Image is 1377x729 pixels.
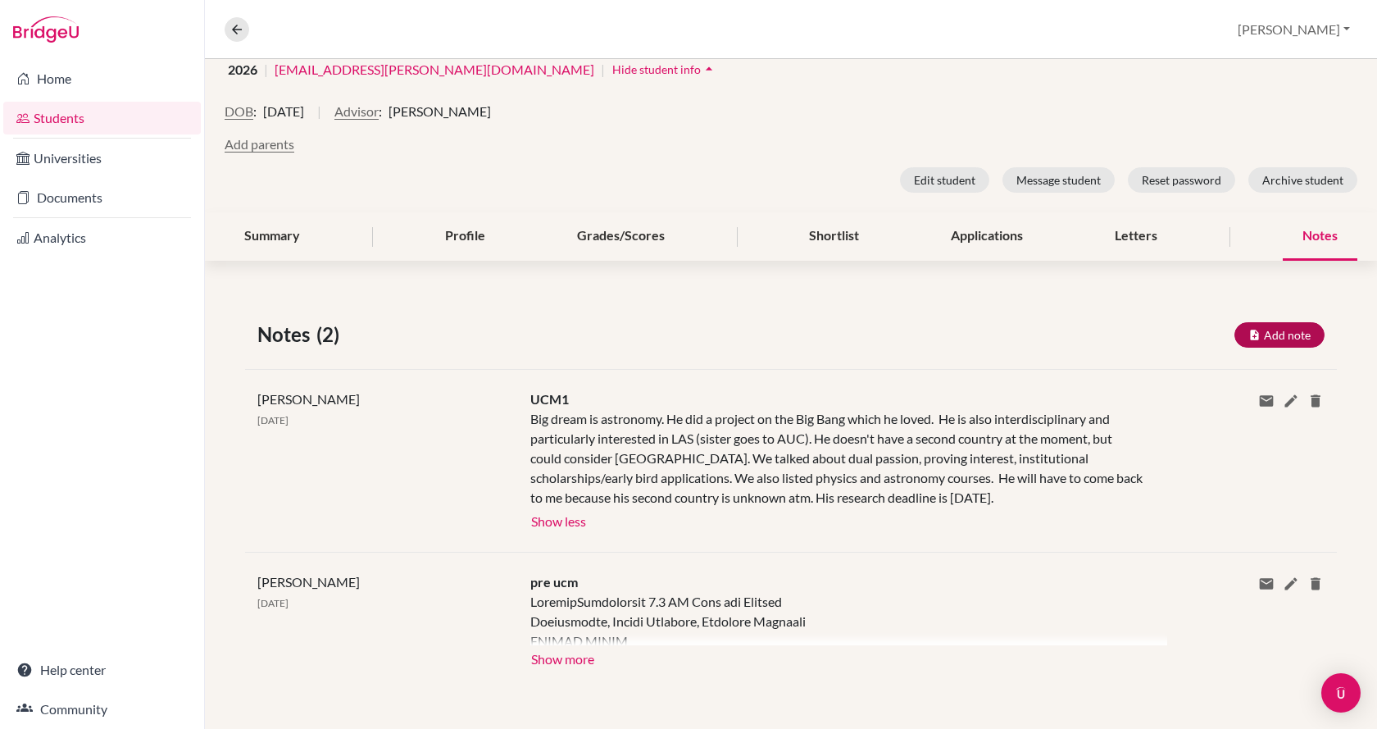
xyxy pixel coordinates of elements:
[1002,167,1115,193] button: Message student
[931,212,1043,261] div: Applications
[530,592,1143,645] div: LoremipSumdolorsit 7.3 AM Cons adi Elitsed Doeiusmodte, Incidi Utlabore, Etdolore Magnaali ENIMAD...
[3,221,201,254] a: Analytics
[13,16,79,43] img: Bridge-U
[1230,14,1357,45] button: [PERSON_NAME]
[530,508,587,532] button: Show less
[425,212,505,261] div: Profile
[389,102,491,121] span: [PERSON_NAME]
[601,60,605,80] span: |
[3,654,201,686] a: Help center
[257,574,360,590] span: [PERSON_NAME]
[263,102,304,121] span: [DATE]
[3,693,201,726] a: Community
[3,62,201,95] a: Home
[1283,212,1357,261] div: Notes
[225,102,253,121] button: DOB
[612,62,701,76] span: Hide student info
[611,57,718,82] button: Hide student infoarrow_drop_up
[3,181,201,214] a: Documents
[1321,673,1361,713] div: Open Intercom Messenger
[530,391,569,407] span: UCM1
[3,102,201,134] a: Students
[257,597,289,609] span: [DATE]
[264,60,268,80] span: |
[3,142,201,175] a: Universities
[530,409,1143,508] div: Big dream is astronomy. He did a project on the Big Bang which he loved. He is also interdiscipli...
[1128,167,1235,193] button: Reset password
[1234,322,1325,348] button: Add note
[557,212,684,261] div: Grades/Scores
[225,134,294,154] button: Add parents
[1095,212,1177,261] div: Letters
[257,391,360,407] span: [PERSON_NAME]
[228,60,257,80] span: 2026
[379,102,382,121] span: :
[701,61,717,77] i: arrow_drop_up
[275,60,594,80] a: [EMAIL_ADDRESS][PERSON_NAME][DOMAIN_NAME]
[900,167,989,193] button: Edit student
[334,102,379,121] button: Advisor
[317,102,321,134] span: |
[1248,167,1357,193] button: Archive student
[789,212,879,261] div: Shortlist
[225,212,320,261] div: Summary
[530,574,578,590] span: pre ucm
[253,102,257,121] span: :
[257,414,289,426] span: [DATE]
[530,645,595,670] button: Show more
[257,320,316,349] span: Notes
[316,320,346,349] span: (2)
